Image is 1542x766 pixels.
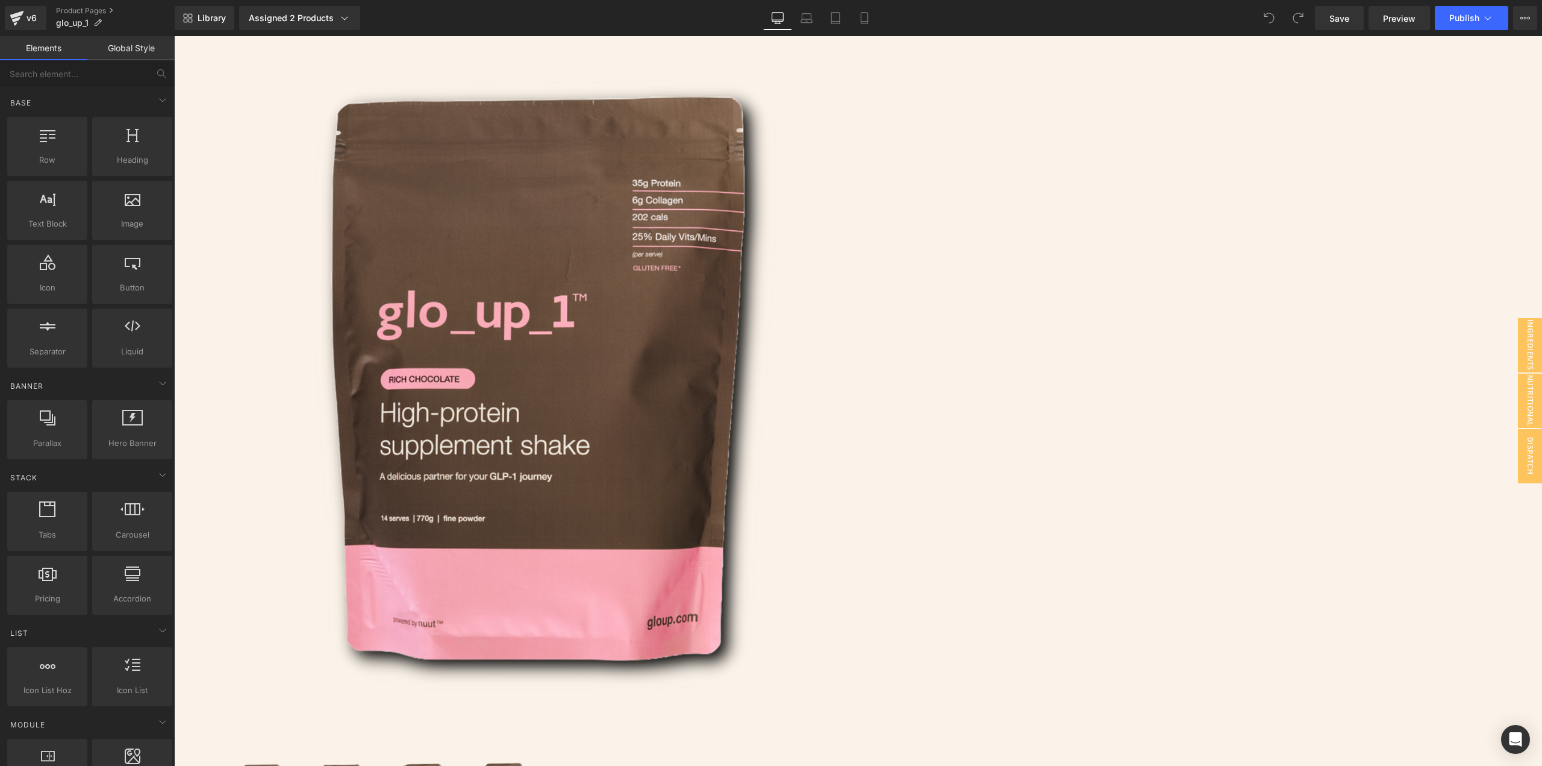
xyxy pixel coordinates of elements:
span: Save [1329,12,1349,25]
span: Accordion [96,592,169,605]
span: Image [96,218,169,230]
span: Banner [9,380,45,392]
button: Publish [1435,6,1508,30]
span: ingredients [1344,282,1368,336]
span: Icon [11,281,84,294]
span: Separator [11,345,84,358]
span: Publish [1449,13,1479,23]
a: Laptop [792,6,821,30]
span: nutritional [1344,337,1368,392]
a: v6 [5,6,46,30]
div: Assigned 2 Products [249,12,351,24]
span: List [9,627,30,639]
span: Dispatch Delay [1320,393,1368,447]
span: Liquid [96,345,169,358]
div: v6 [24,10,39,26]
span: Base [9,97,33,108]
span: Preview [1383,12,1416,25]
span: Tabs [11,529,84,541]
a: Global Style [87,36,175,60]
a: Tablet [821,6,850,30]
span: Heading [96,154,169,166]
span: glo_up_1 [56,18,89,28]
button: Undo [1257,6,1281,30]
a: Product Pages [56,6,175,16]
a: Preview [1369,6,1430,30]
span: Pricing [11,592,84,605]
span: Hero Banner [96,437,169,450]
span: Module [9,719,46,730]
span: Text Block [11,218,84,230]
span: Library [198,13,226,24]
span: Carousel [96,529,169,541]
span: Parallax [11,437,84,450]
a: Mobile [850,6,879,30]
a: New Library [175,6,234,30]
span: Row [11,154,84,166]
span: Icon List [96,684,169,697]
span: Icon List Hoz [11,684,84,697]
button: Redo [1286,6,1310,30]
span: Stack [9,472,39,483]
div: Open Intercom Messenger [1501,725,1530,754]
span: Button [96,281,169,294]
button: More [1513,6,1537,30]
a: Desktop [763,6,792,30]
